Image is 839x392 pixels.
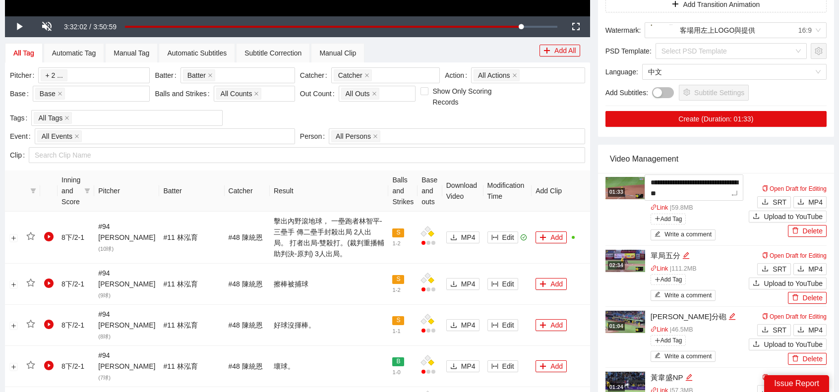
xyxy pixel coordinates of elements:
[9,363,17,371] button: Expand row
[491,322,498,330] span: column-width
[685,372,693,384] div: Edit
[793,324,827,336] button: downloadMP4
[536,360,567,372] button: plusAdd
[762,326,769,334] span: download
[98,269,155,299] span: # 94 [PERSON_NAME]
[502,320,514,331] span: Edit
[10,110,31,126] label: Tags
[605,250,645,272] img: f051889e-253b-4ffa-8c47-c184a61cca45.jpg
[446,231,479,243] button: downloadMP4
[270,305,389,346] td: 好球沒揮棒。
[808,264,823,275] span: MP4
[655,216,660,222] span: plus
[536,278,567,290] button: plusAdd
[229,233,263,241] span: # 48 陳統恩
[93,23,117,31] span: 3:50:59
[605,87,648,98] span: Add Subtitles :
[762,198,769,206] span: download
[773,197,786,208] span: SRT
[300,67,331,83] label: Catcher
[450,234,457,242] span: download
[225,170,270,212] th: Catcher
[229,280,263,288] span: # 48 陳統恩
[388,170,418,212] th: Balls and Strikes
[651,250,749,262] div: 單局五分
[539,234,546,242] span: plus
[651,274,686,285] span: Add Tag
[491,234,498,242] span: column-width
[543,47,550,55] span: plus
[792,294,799,302] span: delete
[608,383,625,392] div: 01:24
[94,170,159,212] th: Pitcher
[757,196,791,208] button: downloadSRT
[44,361,54,371] span: play-circle
[792,355,799,363] span: delete
[521,234,527,241] span: check-circle
[605,66,638,77] span: Language :
[155,67,180,83] label: Batter
[764,375,829,392] div: Issue Report
[797,326,804,334] span: download
[651,265,657,272] span: link
[74,134,79,139] span: close
[487,231,518,243] button: column-widthEdit
[30,188,36,194] span: filter
[244,48,301,58] div: Subtitle Correction
[33,16,60,37] button: Unmute
[13,48,34,58] div: All Tag
[773,325,786,336] span: SRT
[474,69,520,81] span: All Actions
[487,278,518,290] button: column-widthEdit
[788,225,827,237] button: deleteDelete
[10,147,29,163] label: Clip
[605,25,641,36] span: Watermark :
[539,45,580,56] button: plusAdd All
[61,321,84,329] span: 8 下 / 2 - 1
[9,322,17,330] button: Expand row
[319,48,356,58] div: Manual Clip
[762,265,769,273] span: download
[605,111,827,127] button: Create (Duration: 01:33)
[64,23,87,31] span: 3:32:02
[539,363,546,371] span: plus
[446,360,479,372] button: downloadMP4
[446,278,479,290] button: downloadMP4
[10,128,35,144] label: Event
[61,174,80,207] span: Inning and Score
[229,321,263,329] span: # 48 陳統恩
[651,264,749,274] p: | 111.2 MB
[651,325,749,335] p: | 46.5 MB
[392,357,404,366] span: B
[793,263,827,275] button: downloadMP4
[808,197,823,208] span: MP4
[418,170,442,212] th: Base and outs
[651,335,686,346] span: Add Tag
[450,322,457,330] span: download
[163,233,197,241] span: # 11 林泓育
[808,325,823,336] span: MP4
[346,88,370,99] span: All Outs
[270,170,389,212] th: Result
[84,188,90,194] span: filter
[270,264,389,305] td: 擦棒被捕球
[655,291,661,299] span: edit
[114,48,149,58] div: Manual Tag
[270,212,389,264] td: 擊出內野滾地球， 一壘跑者林智平-三壘手 傳二壘手封殺出局 2人出局。 打者出局-雙殺打。(裁判重播輔助判決-原判) 3人出局。
[58,91,62,96] span: close
[502,361,514,372] span: Edit
[753,280,760,287] span: upload
[753,213,760,221] span: upload
[89,23,91,31] span: /
[682,250,690,262] div: Edit
[163,321,197,329] span: # 11 林泓育
[82,172,92,209] span: filter
[651,203,749,213] p: | 59.8 MB
[5,16,33,37] button: Play
[392,287,400,293] span: 1 - 2
[52,48,96,58] div: Automatic Tag
[392,316,404,325] span: S
[764,339,823,350] span: Upload to YouTube
[44,279,54,288] span: play-circle
[651,372,749,384] div: 黃韋盛NP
